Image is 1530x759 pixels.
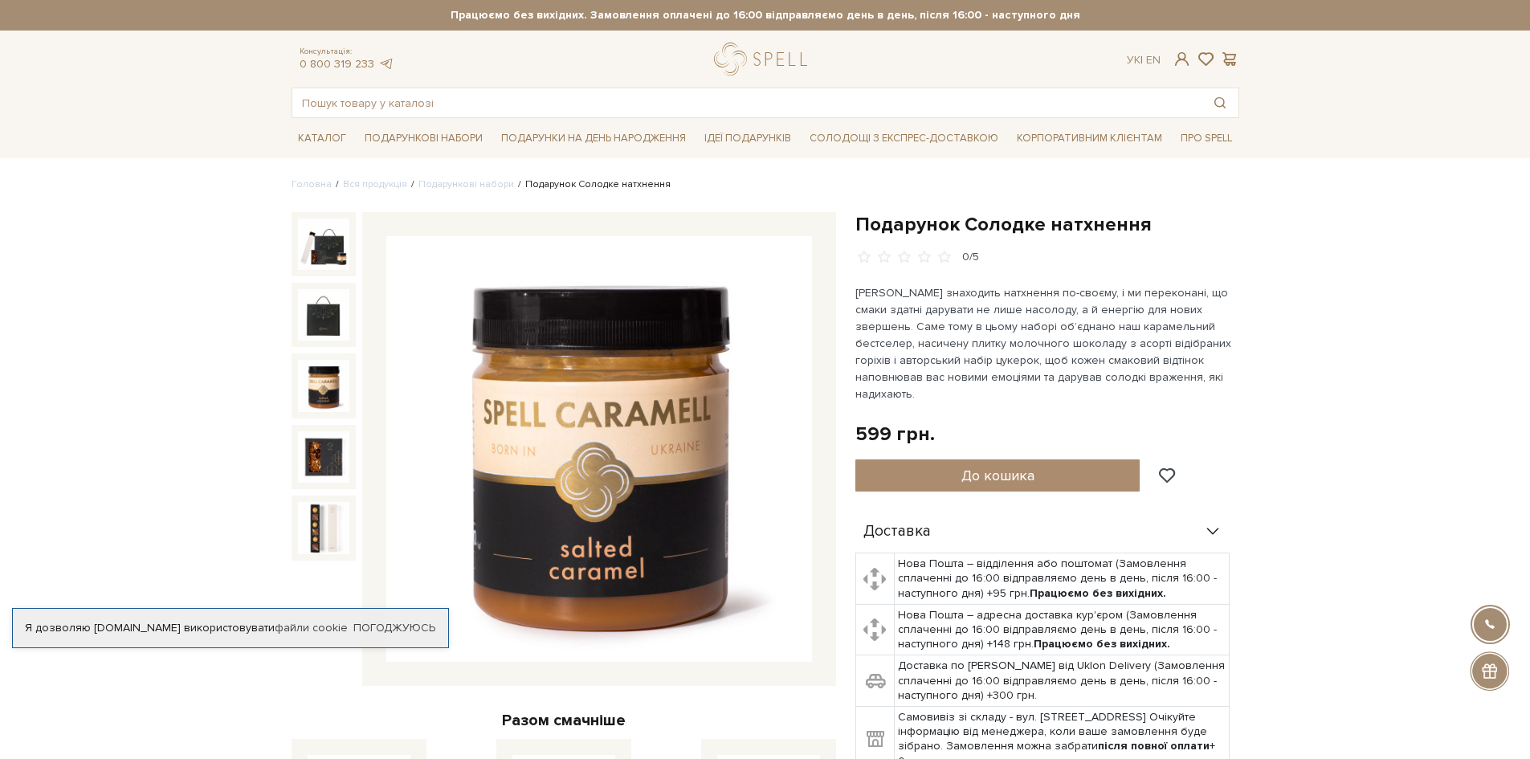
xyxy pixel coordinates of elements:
[1146,53,1161,67] a: En
[300,57,374,71] a: 0 800 319 233
[343,178,407,190] a: Вся продукція
[292,126,353,151] a: Каталог
[378,57,394,71] a: telegram
[1010,126,1169,151] a: Корпоративним клієнтам
[358,126,489,151] a: Подарункові набори
[962,250,979,265] div: 0/5
[1140,53,1143,67] span: |
[863,524,931,539] span: Доставка
[298,218,349,270] img: Подарунок Солодке натхнення
[1030,586,1166,600] b: Працюємо без вихідних.
[895,655,1230,707] td: Доставка по [PERSON_NAME] від Uklon Delivery (Замовлення сплаченні до 16:00 відправляємо день в д...
[495,126,692,151] a: Подарунки на День народження
[803,124,1005,152] a: Солодощі з експрес-доставкою
[1098,739,1210,753] b: після повної оплати
[298,289,349,341] img: Подарунок Солодке натхнення
[292,710,836,731] div: Разом смачніше
[895,553,1230,605] td: Нова Пошта – відділення або поштомат (Замовлення сплаченні до 16:00 відправляємо день в день, піс...
[855,422,935,447] div: 599 грн.
[300,47,394,57] span: Консультація:
[1202,88,1238,117] button: Пошук товару у каталозі
[292,8,1239,22] strong: Працюємо без вихідних. Замовлення оплачені до 16:00 відправляємо день в день, після 16:00 - насту...
[855,284,1232,402] p: [PERSON_NAME] знаходить натхнення по-своєму, і ми переконані, що смаки здатні дарувати не лише на...
[292,178,332,190] a: Головна
[1127,53,1161,67] div: Ук
[292,88,1202,117] input: Пошук товару у каталозі
[298,360,349,411] img: Подарунок Солодке натхнення
[855,212,1239,237] h1: Подарунок Солодке натхнення
[386,236,812,662] img: Подарунок Солодке натхнення
[418,178,514,190] a: Подарункові набори
[298,431,349,483] img: Подарунок Солодке натхнення
[1174,126,1238,151] a: Про Spell
[514,178,671,192] li: Подарунок Солодке натхнення
[698,126,798,151] a: Ідеї подарунків
[961,467,1034,484] span: До кошика
[855,459,1140,492] button: До кошика
[275,621,348,635] a: файли cookie
[353,621,435,635] a: Погоджуюсь
[13,621,448,635] div: Я дозволяю [DOMAIN_NAME] використовувати
[298,502,349,553] img: Подарунок Солодке натхнення
[1034,637,1170,651] b: Працюємо без вихідних.
[714,43,814,75] a: logo
[895,604,1230,655] td: Нова Пошта – адресна доставка кур'єром (Замовлення сплаченні до 16:00 відправляємо день в день, п...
